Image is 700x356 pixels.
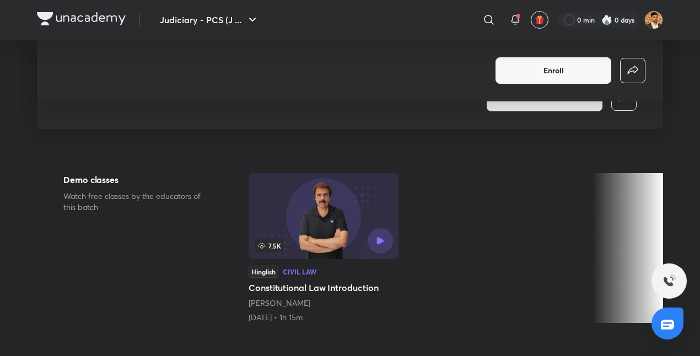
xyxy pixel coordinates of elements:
div: Civil Law [283,268,316,275]
img: ttu [663,274,676,288]
span: 7.5K [255,239,283,252]
a: Company Logo [37,12,126,28]
div: Hinglish [249,266,278,278]
span: Enroll [543,65,564,76]
h5: Demo classes [63,173,213,186]
img: avatar [535,15,545,25]
img: streak [601,14,612,25]
div: 5th Aug • 1h 15m [249,312,399,323]
a: [PERSON_NAME] [249,298,310,308]
img: Ashish Chhawari [644,10,663,29]
a: 7.5KHinglishCivil LawConstitutional Law Introduction[PERSON_NAME][DATE] • 1h 15m [249,173,399,323]
button: Judiciary - PCS (J ... [153,9,266,31]
a: Constitutional Law Introduction [249,173,399,323]
div: Anil Khanna [249,298,399,309]
button: Enroll [496,57,611,84]
h5: Constitutional Law Introduction [249,281,399,294]
button: avatar [531,11,548,29]
p: Watch free classes by the educators of this batch [63,191,213,213]
img: Company Logo [37,12,126,25]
